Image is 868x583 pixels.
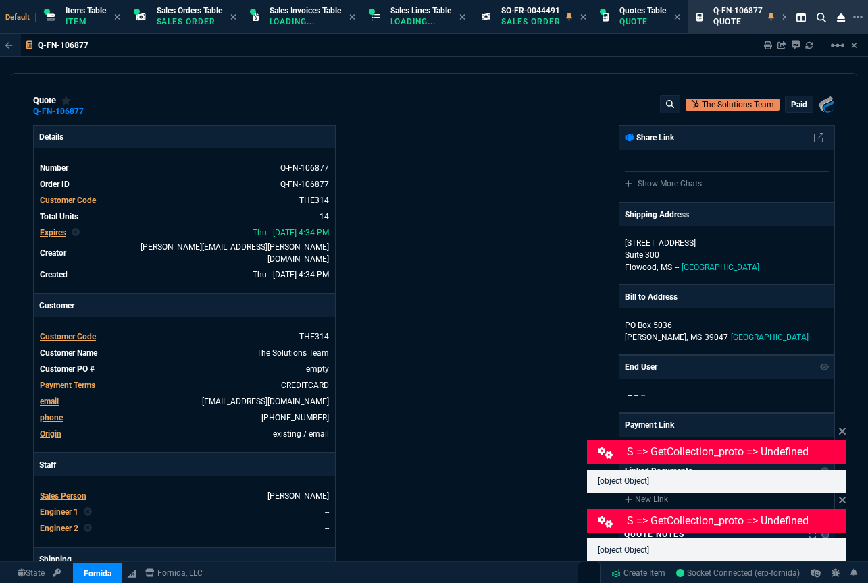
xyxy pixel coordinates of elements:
span: Number [40,163,68,173]
span: -- [641,391,645,400]
nx-icon: Close Tab [114,12,120,23]
p: Shipping [34,548,335,571]
span: Order ID [40,179,70,189]
p: Payment Link [625,419,674,431]
tr: mcatlin@mysolutionsteam.com [39,395,330,408]
p: Customer [34,294,335,317]
a: hE7vS4j_uzOpn9k7AABf [676,567,800,579]
tr: undefined [39,226,330,240]
span: Expires [40,228,66,238]
div: Add to Watchlist [61,95,71,106]
p: Sales Order [501,16,561,27]
a: Origin [40,429,61,439]
nx-icon: Back to Table [5,40,13,50]
tr: undefined [39,210,330,223]
span: existing / email [273,429,329,439]
p: Suite 300 [625,249,829,261]
span: THE314 [299,332,329,341]
nx-icon: Close Workbench [832,9,850,26]
span: Quotes Table [619,6,666,16]
nx-icon: Close Tab [230,12,236,23]
a: [EMAIL_ADDRESS][DOMAIN_NAME] [202,397,329,406]
a: empty [306,364,329,374]
p: [object Object] [598,544,836,556]
span: SO-FR-0044491 [501,6,560,16]
a: Hide Workbench [851,40,857,51]
a: THE314 [299,196,329,205]
span: 2025-09-25T16:34:19.961Z [253,228,329,238]
span: [GEOGRAPHIC_DATA] [731,333,809,342]
tr: undefined [39,268,330,281]
span: Created [40,270,68,279]
span: Sales Orders Table [157,6,222,16]
a: API TOKEN [49,567,65,579]
a: msbcCompanyName [141,567,207,579]
span: Sales Person [40,491,86,501]
nx-icon: Clear selected rep [84,506,92,518]
nx-icon: Show/Hide End User to Customer [820,361,829,373]
span: See Marketplace Order [280,163,329,173]
a: Open Customer in hubSpot [686,99,780,111]
span: Default [5,13,36,22]
p: [STREET_ADDRESS] [625,237,829,249]
p: Share Link [625,132,674,144]
a: -- [325,524,329,533]
p: Shipping Address [625,209,689,221]
p: Staff [34,453,335,476]
tr: undefined [39,522,330,535]
tr: undefined [39,505,330,519]
nx-icon: Clear selected rep [72,227,80,239]
nx-icon: Search [811,9,832,26]
span: email [40,397,59,406]
span: [GEOGRAPHIC_DATA] [682,262,759,272]
tr: undefined [39,346,330,360]
span: -- [628,391,632,400]
span: Creator [40,248,66,258]
tr: undefined [39,362,330,376]
nx-icon: Close Tab [674,12,680,23]
tr: undefined [39,194,330,207]
span: [PERSON_NAME], [625,333,688,342]
tr: See Marketplace Order [39,177,330,191]
mat-icon: Example home icon [829,37,846,53]
span: Customer Code [40,332,96,341]
p: Q-FN-106877 [38,40,88,51]
span: 39047 [705,333,728,342]
div: quote [33,95,71,106]
span: Items Table [66,6,106,16]
a: -- [325,507,329,517]
p: Loading... [270,16,337,27]
nx-icon: Clear selected rep [84,522,92,534]
tr: undefined [39,427,330,441]
a: [PERSON_NAME] [267,491,329,501]
span: 14 [320,212,329,221]
span: MS [661,262,672,272]
tr: undefined [39,489,330,503]
span: Customer Code [40,196,96,205]
p: Quote [713,16,763,27]
span: MS [690,333,702,342]
span: Customer Name [40,348,97,358]
a: Q-FN-106877 [33,111,84,113]
nx-icon: Open New Tab [853,11,863,24]
nx-icon: Split Panels [791,9,811,26]
tr: undefined [39,240,330,266]
tr: See Marketplace Order [39,161,330,175]
p: Quote [619,16,666,27]
nx-icon: Close Tab [580,12,586,23]
span: Engineer 1 [40,507,78,517]
span: Engineer 2 [40,524,78,533]
tr: undefined [39,379,330,392]
p: paid [791,99,807,110]
span: phone [40,413,63,422]
tr: undefined [39,330,330,343]
p: Item [66,16,106,27]
span: Flowood, [625,262,658,272]
p: End User [625,361,657,373]
tr: (601) 933-1118 [39,411,330,424]
span: -- [634,391,638,400]
a: The Solutions Team [257,348,329,358]
p: S => getCollection_proto => undefined [627,513,844,529]
p: Bill to Address [625,291,678,303]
